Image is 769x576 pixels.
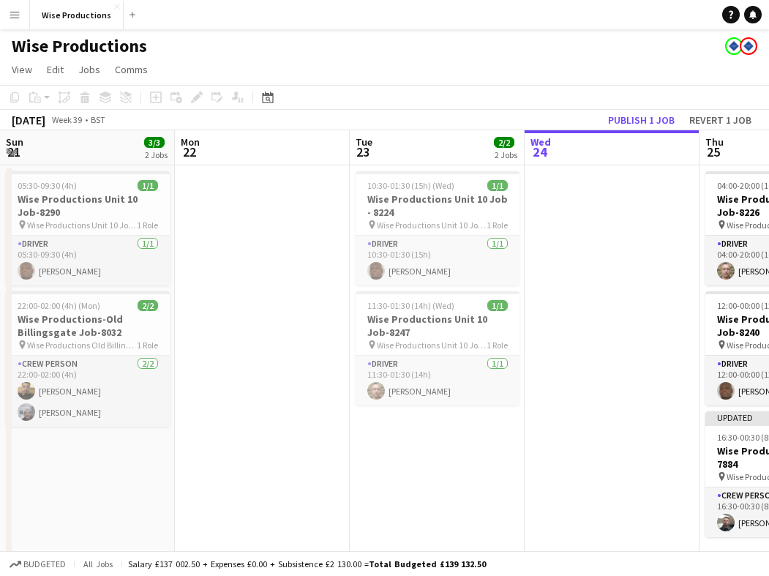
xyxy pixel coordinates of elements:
a: Comms [109,60,154,79]
button: Revert 1 job [683,111,757,130]
app-job-card: 22:00-02:00 (4h) (Mon)2/2Wise Productions-Old Billingsgate Job-8032 Wise Productions Old Billinsg... [6,291,170,427]
app-card-role: Crew Person2/222:00-02:00 (4h)[PERSON_NAME][PERSON_NAME] [6,356,170,427]
span: Mon [181,135,200,149]
span: 24 [528,143,551,160]
span: Wise Productions Old Billinsgate Job- [27,340,137,351]
button: Wise Productions [30,1,124,29]
span: 1 Role [487,220,508,231]
span: Jobs [78,63,100,76]
span: Week 39 [48,114,85,125]
app-card-role: Driver1/110:30-01:30 (15h)[PERSON_NAME] [356,236,519,285]
app-user-avatar: Paul Harris [740,37,757,55]
h3: Wise Productions Unit 10 Job-8247 [356,313,519,339]
app-user-avatar: Paul Harris [725,37,743,55]
span: 23 [353,143,372,160]
h1: Wise Productions [12,35,147,57]
span: Budgeted [23,559,66,569]
span: 22:00-02:00 (4h) (Mon) [18,300,100,311]
a: View [6,60,38,79]
span: 10:30-01:30 (15h) (Wed) [367,180,454,191]
span: Tue [356,135,372,149]
div: 2 Jobs [495,149,517,160]
h3: Wise Productions Unit 10 Job-8290 [6,192,170,219]
span: 21 [4,143,23,160]
span: Sun [6,135,23,149]
app-job-card: 10:30-01:30 (15h) (Wed)1/1Wise Productions Unit 10 Job - 8224 Wise Productions Unit 10 Job-82241 ... [356,171,519,285]
h3: Wise Productions Unit 10 Job - 8224 [356,192,519,219]
span: 1/1 [487,300,508,311]
span: All jobs [80,558,116,569]
button: Budgeted [7,556,68,572]
span: 1/1 [487,180,508,191]
span: Wise Productions Unit 10 Job-8224 [377,220,487,231]
span: Wise Productions Unit 10 Job-8247 [377,340,487,351]
div: BST [91,114,105,125]
span: Wed [530,135,551,149]
span: 2/2 [138,300,158,311]
span: Comms [115,63,148,76]
span: 2/2 [494,137,514,148]
span: 1 Role [137,220,158,231]
div: 2 Jobs [145,149,168,160]
h3: Wise Productions-Old Billingsgate Job-8032 [6,313,170,339]
span: Wise Productions Unit 10 Job-8290 [27,220,137,231]
span: Edit [47,63,64,76]
span: 25 [703,143,724,160]
span: 11:30-01:30 (14h) (Wed) [367,300,454,311]
app-card-role: Driver1/111:30-01:30 (14h)[PERSON_NAME] [356,356,519,405]
a: Jobs [72,60,106,79]
span: 1/1 [138,180,158,191]
app-job-card: 05:30-09:30 (4h)1/1Wise Productions Unit 10 Job-8290 Wise Productions Unit 10 Job-82901 RoleDrive... [6,171,170,285]
span: Thu [705,135,724,149]
span: View [12,63,32,76]
app-card-role: Driver1/105:30-09:30 (4h)[PERSON_NAME] [6,236,170,285]
button: Publish 1 job [602,111,680,130]
span: 22 [179,143,200,160]
div: Salary £137 002.50 + Expenses £0.00 + Subsistence £2 130.00 = [128,558,486,569]
a: Edit [41,60,70,79]
div: [DATE] [12,113,45,127]
app-job-card: 11:30-01:30 (14h) (Wed)1/1Wise Productions Unit 10 Job-8247 Wise Productions Unit 10 Job-82471 Ro... [356,291,519,405]
span: 1 Role [487,340,508,351]
span: 1 Role [137,340,158,351]
span: Total Budgeted £139 132.50 [369,558,486,569]
span: 3/3 [144,137,165,148]
span: 05:30-09:30 (4h) [18,180,77,191]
